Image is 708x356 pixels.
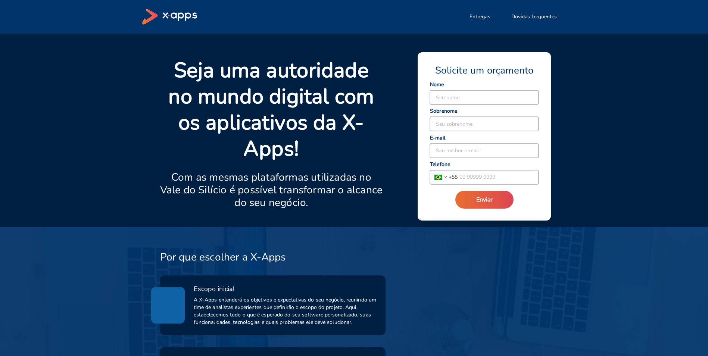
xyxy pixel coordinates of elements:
[511,13,557,21] span: Dúvidas frequentes
[160,171,383,209] p: Com as mesmas plataformas utilizadas no Vale do Silício é possível transformar o alcance do seu n...
[194,296,377,326] span: A X-Apps entenderá os objetivos e expectativas do seu negócio, reunindo um time de analistas expe...
[470,13,490,21] span: Entregas
[160,251,286,263] h3: Por que escolher a X-Apps
[476,196,493,204] span: Enviar
[458,170,539,184] input: 99 99999 9999
[449,173,458,181] span: + 55
[455,191,514,209] button: Enviar
[194,284,235,293] span: Escopo inicial
[160,57,383,162] p: Seja uma autoridade no mundo digital com os aplicativos da X-Apps!
[430,90,539,104] input: Seu nome
[430,117,539,131] input: Seu sobrenome
[435,64,533,77] span: Solicite um orçamento
[430,144,539,158] input: Seu melhor e-mail
[461,9,499,24] button: Entregas
[502,9,566,24] button: Dúvidas frequentes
